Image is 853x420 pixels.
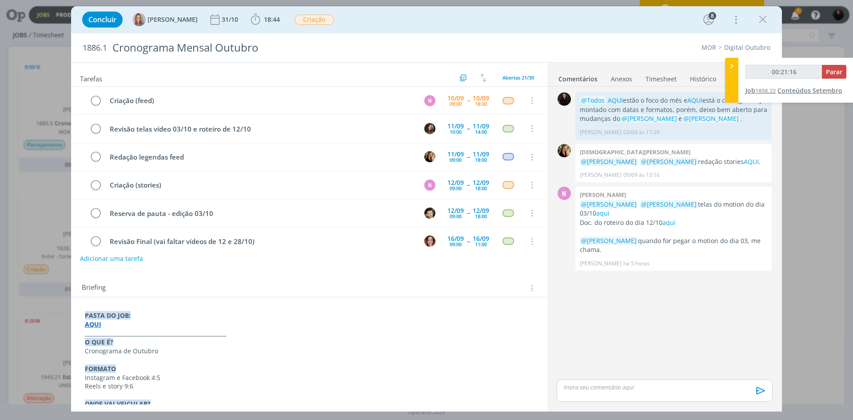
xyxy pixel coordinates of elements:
[623,260,650,268] span: há 5 horas
[623,171,660,179] span: 09/09 às 13:16
[447,180,464,186] div: 12/09
[581,236,637,245] span: @[PERSON_NAME]
[424,236,435,247] img: B
[80,72,102,83] span: Tarefas
[450,157,462,162] div: 09:00
[106,208,416,219] div: Reserva de pauta - edição 03/10
[826,68,842,76] span: Parar
[450,242,462,247] div: 09:00
[475,242,487,247] div: 11:00
[88,16,116,23] span: Concluir
[475,101,487,106] div: 18:00
[447,95,464,101] div: 10/09
[580,236,767,255] p: quando for pegar o motion do dia 03, me chama.
[467,210,470,216] span: --
[132,13,146,26] img: A
[473,95,489,101] div: 10/09
[85,347,534,356] p: Cronograma de Outubro
[581,200,637,208] span: @[PERSON_NAME]
[447,236,464,242] div: 16/09
[85,320,101,328] a: AQUI
[294,14,335,25] button: Criação
[450,186,462,191] div: 09:00
[608,96,623,104] a: AQUI
[580,148,690,156] b: [DEMOGRAPHIC_DATA][PERSON_NAME]
[473,208,489,214] div: 12/09
[447,151,464,157] div: 11/09
[82,12,123,28] button: Concluir
[623,128,660,136] span: 03/09 às 17:29
[295,15,334,25] span: Criação
[641,157,697,166] span: @[PERSON_NAME]
[85,400,151,408] strong: ONDE VAI VEICULAR?
[106,152,416,163] div: Redação legendas feed
[724,43,770,52] a: Digital Outubro
[467,97,470,104] span: --
[641,200,697,208] span: @[PERSON_NAME]
[581,157,637,166] span: @[PERSON_NAME]
[475,186,487,191] div: 18:00
[109,37,480,59] div: Cronograma Mensal Outubro
[132,13,198,26] button: A[PERSON_NAME]
[447,123,464,129] div: 11/09
[467,154,470,160] span: --
[475,157,487,162] div: 18:00
[580,191,626,199] b: [PERSON_NAME]
[502,74,534,81] span: Abertas 21/30
[580,171,622,179] p: [PERSON_NAME]
[71,6,782,412] div: dialog
[683,114,739,123] span: @[PERSON_NAME]
[580,128,622,136] p: [PERSON_NAME]
[80,251,143,267] button: Adicionar uma tarefa
[702,43,716,52] a: MOR
[423,94,436,107] button: N
[467,182,470,188] span: --
[580,200,767,218] p: telas do motion do dia 03/10
[596,209,610,217] a: aqui
[611,75,632,84] div: Anexos
[473,151,489,157] div: 11/09
[558,92,571,106] img: S
[745,86,842,95] a: Job1858.22Conteúdos Setembro
[147,16,198,23] span: [PERSON_NAME]
[424,123,435,134] img: J
[85,311,131,320] strong: PASTA DO JOB:
[423,122,436,135] button: J
[447,208,464,214] div: 12/09
[473,180,489,186] div: 12/09
[423,150,436,164] button: C
[82,282,106,294] span: Briefing
[822,65,846,79] button: Parar
[709,12,716,20] div: 8
[450,129,462,134] div: 10:00
[581,96,605,104] span: @Todos
[580,96,767,123] p: estão o foco do mês e está o cronograma já montado com datas e formatos, porém, deixo bem aberto ...
[645,71,677,84] a: Timesheet
[473,123,489,129] div: 11/09
[467,125,470,132] span: --
[473,236,489,242] div: 16/09
[480,74,486,82] img: arrow-down-up.svg
[687,96,702,104] a: AQUI
[423,178,436,192] button: N
[744,157,759,166] a: AQUI
[83,43,107,53] span: 1886.1
[690,71,717,84] a: Histórico
[475,129,487,134] div: 14:00
[424,151,435,162] img: C
[580,218,767,227] p: Doc. do roteiro do dia 12/10
[106,236,416,247] div: Revisão Final (vai faltar vídeos de 12 e 28/10)
[558,187,571,200] div: N
[450,214,462,219] div: 09:00
[264,15,280,24] span: 18:44
[622,114,677,123] span: @[PERSON_NAME]
[424,95,435,106] div: N
[580,260,622,268] p: [PERSON_NAME]
[85,373,534,382] p: Instagram e Facebook 4:5
[423,206,436,220] button: V
[106,124,416,135] div: Revisão telas vídeo 03/10 e roteiro de 12/10
[475,214,487,219] div: 18:00
[106,180,416,191] div: Criação (stories)
[423,235,436,248] button: B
